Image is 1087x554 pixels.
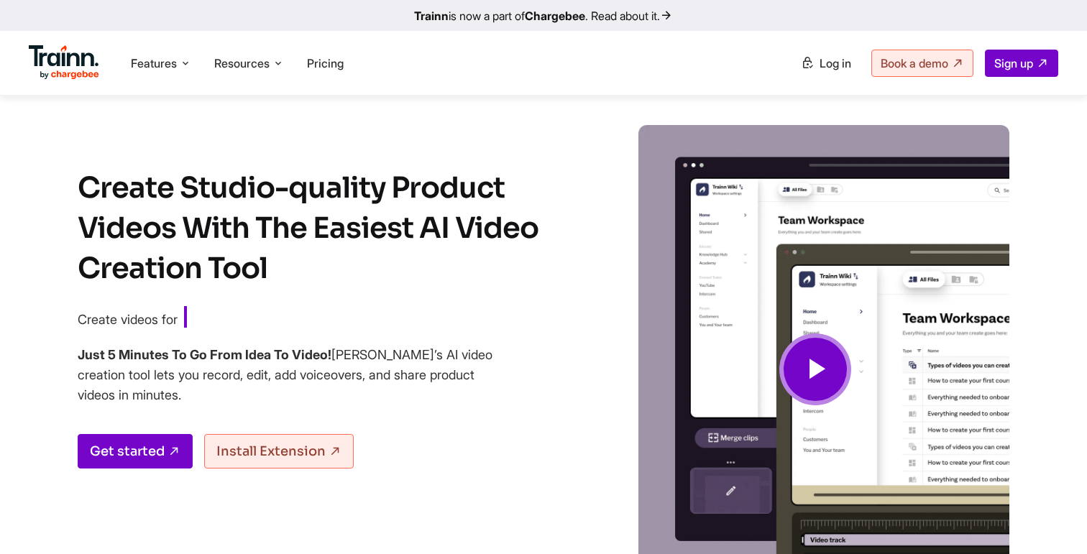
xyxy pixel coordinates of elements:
span: Log in [820,56,851,70]
span: Resources [214,55,270,71]
iframe: Chat Widget [1015,485,1087,554]
a: Log in [792,50,860,76]
a: Sign up [985,50,1058,77]
h1: Create Studio-quality Product Videos With The Easiest AI Video Creation Tool [78,168,567,289]
span: Customer Education [184,306,381,331]
span: Book a demo [881,56,948,70]
h4: [PERSON_NAME]’s AI video creation tool lets you record, edit, add voiceovers, and share product v... [78,345,495,405]
b: Chargebee [525,9,585,23]
span: Features [131,55,177,71]
span: Create videos for [78,312,178,327]
span: Sign up [994,56,1033,70]
b: Just 5 Minutes To Go From Idea To Video! [78,347,331,362]
a: Pricing [307,56,344,70]
b: Trainn [414,9,449,23]
a: Get started [78,434,193,468]
a: Install Extension [204,434,354,468]
a: Book a demo [871,50,973,77]
img: Trainn Logo [29,45,99,80]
